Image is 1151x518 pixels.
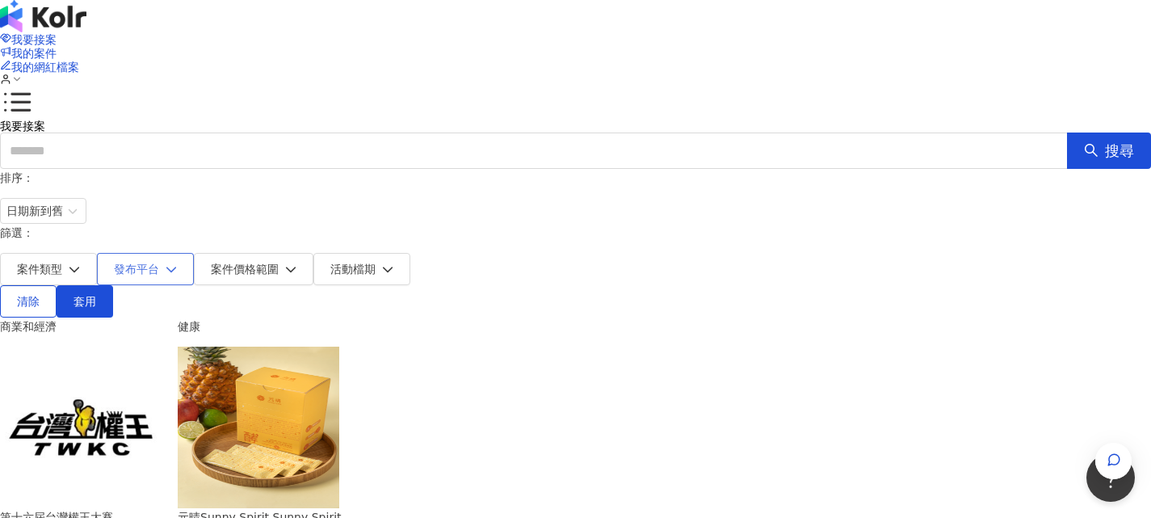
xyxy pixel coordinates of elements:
span: 我的案件 [11,47,57,60]
span: 發布平台 [114,263,159,276]
span: 案件類型 [17,263,62,276]
span: 我要接案 [11,33,57,46]
span: 我的網紅檔案 [11,61,79,74]
button: 發布平台 [97,253,194,285]
button: 案件價格範圍 [194,253,313,285]
button: 套用 [57,285,113,318]
span: 案件價格範圍 [211,263,279,276]
span: 搜尋 [1105,142,1134,160]
iframe: Help Scout Beacon - Open [1086,453,1135,502]
button: 搜尋 [1067,133,1151,169]
span: search [1084,143,1098,158]
div: 健康 [178,318,699,335]
button: 活動檔期 [313,253,410,285]
span: 套用 [74,295,96,308]
span: 活動檔期 [330,263,376,276]
span: 日期新到舊 [6,199,80,223]
img: 酵酵揚｜綜合蔬果酵素 [178,347,339,508]
span: 清除 [17,295,40,308]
